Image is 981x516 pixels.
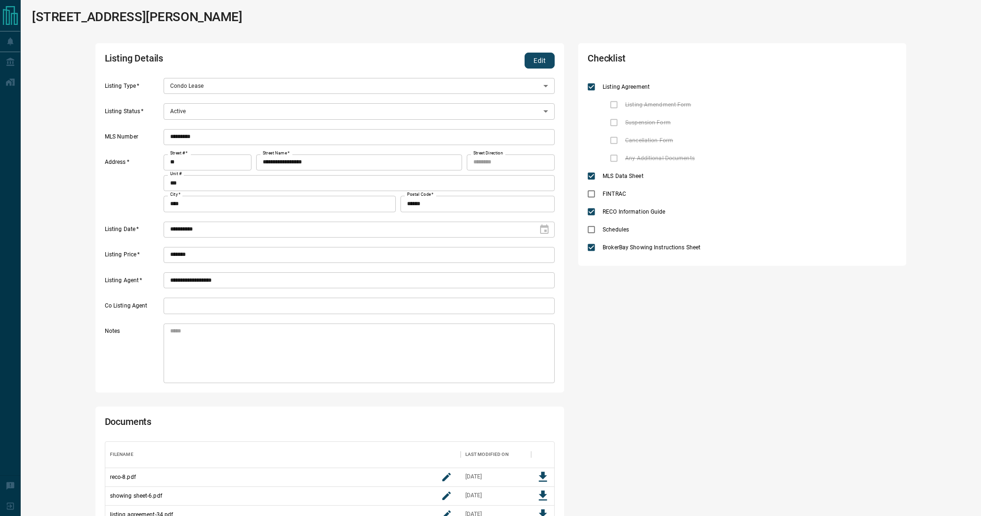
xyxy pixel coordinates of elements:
[600,225,631,234] span: Schedules
[170,171,182,177] label: Unit #
[105,53,375,69] h2: Listing Details
[105,82,161,94] label: Listing Type
[473,150,503,156] label: Street Direction
[32,9,243,24] h1: [STREET_ADDRESS][PERSON_NAME]
[623,136,675,145] span: Cancellation Form
[105,108,161,120] label: Listing Status
[465,473,482,481] div: Aug 6, 2025
[534,468,552,486] button: Download File
[110,473,136,481] p: reco-8.pdf
[437,468,456,486] button: rename button
[623,154,697,162] span: Any Additional Documents
[105,416,375,432] h2: Documents
[105,441,461,468] div: Filename
[170,192,181,198] label: City
[105,225,161,238] label: Listing Date
[623,118,673,127] span: Suspension Form
[600,208,667,216] span: RECO Information Guide
[437,486,456,505] button: rename button
[465,441,509,468] div: Last Modified On
[600,243,703,252] span: BrokerBay Showing Instructions Sheet
[534,486,552,505] button: Download File
[263,150,290,156] label: Street Name
[407,192,433,198] label: Postal Code
[600,190,628,198] span: FINTRAC
[588,53,773,69] h2: Checklist
[465,492,482,500] div: Aug 6, 2025
[105,327,161,383] label: Notes
[525,53,555,69] button: Edit
[164,103,555,119] div: Active
[600,172,646,180] span: MLS Data Sheet
[105,277,161,289] label: Listing Agent
[105,133,161,145] label: MLS Number
[110,441,133,468] div: Filename
[105,158,161,212] label: Address
[170,150,188,156] label: Street #
[105,302,161,314] label: Co Listing Agent
[461,441,531,468] div: Last Modified On
[623,100,693,109] span: Listing Amendment Form
[105,251,161,263] label: Listing Price
[164,78,555,94] div: Condo Lease
[600,83,652,91] span: Listing Agreement
[110,492,162,500] p: showing sheet-6.pdf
